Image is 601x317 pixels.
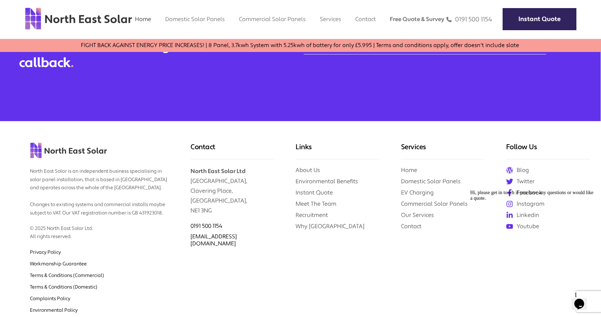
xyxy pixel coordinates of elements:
[355,15,376,23] a: Contact
[165,15,225,23] a: Domestic Solar Panels
[390,15,444,23] a: Free Quote & Survey
[506,142,590,159] h3: Follow Us
[190,142,274,159] h3: Contact
[296,211,328,219] a: Recruitment
[30,142,107,159] img: north east solar logo
[503,8,576,30] a: Instant Quote
[296,223,364,230] a: Why [GEOGRAPHIC_DATA]
[296,166,320,174] a: About Us
[3,3,126,14] span: Hi, please get in touch if you have any questions or would like a quote.
[190,223,222,230] a: 0191 500 1154
[401,178,461,185] a: Domestic Solar Panels
[30,249,61,256] a: Privacy Policy
[446,15,492,24] a: 0191 500 1154
[239,15,306,23] a: Commercial Solar Panels
[30,218,170,242] p: © 2025 North East Solar Ltd. All rights reserved.
[135,15,151,23] a: Home
[506,178,590,185] a: Twitter
[506,167,513,174] img: Wordpress icon
[190,233,237,247] a: [EMAIL_ADDRESS][DOMAIN_NAME]
[401,142,485,159] h3: Services
[320,15,341,23] a: Services
[30,284,97,290] a: Terms & Conditions (Domestic)
[401,189,434,196] a: EV Charging
[401,166,417,174] a: Home
[506,178,513,185] img: twitter icon
[401,200,468,207] a: Commercial Solar Panels
[30,307,78,313] a: Environmental Policy
[296,189,333,196] a: Instant Quote
[30,160,170,218] p: North East Solar is an independent business specialising in solar panel installation, that is bas...
[446,15,452,24] img: phone icon
[401,211,434,219] a: Our Services
[467,187,594,285] iframe: chat widget
[190,167,245,175] b: North East Solar Ltd
[571,289,594,310] iframe: chat widget
[296,200,336,207] a: Meet The Team
[30,272,104,279] a: Terms & Conditions (Commercial)
[30,296,70,302] a: Complaints Policy
[506,166,590,174] a: Blog
[190,159,274,216] p: [GEOGRAPHIC_DATA], Clavering Place, [GEOGRAPHIC_DATA], NE1 3NG
[25,7,133,30] img: north east solar logo
[296,178,358,185] a: Environmental Benefits
[71,54,73,71] span: .
[401,223,421,230] a: Contact
[296,142,380,159] h3: Links
[30,261,87,267] a: Workmanship Guarantee
[3,3,129,14] div: Hi, please get in touch if you have any questions or would like a quote.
